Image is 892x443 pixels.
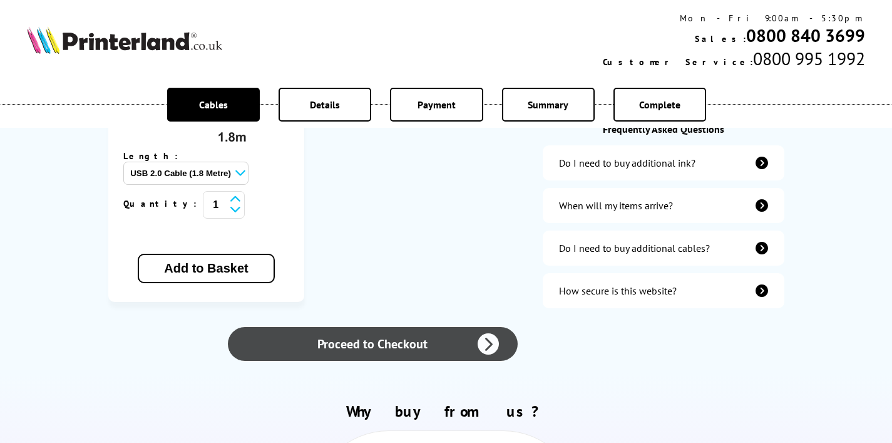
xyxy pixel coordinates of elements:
span: Sales: [695,33,746,44]
div: How secure is this website? [559,284,677,297]
h2: Why buy from us? [27,402,866,421]
span: Summary [528,98,568,111]
a: secure-website [543,273,784,308]
div: When will my items arrive? [559,199,673,212]
span: Customer Service: [603,56,753,68]
div: Frequently Asked Questions [543,123,784,135]
a: 0800 840 3699 [746,24,865,47]
a: additional-ink [543,145,784,180]
a: Proceed to Checkout [228,327,517,361]
img: Printerland Logo [27,26,222,54]
span: Length: [123,150,190,162]
span: Payment [418,98,456,111]
a: items-arrive [543,188,784,223]
button: Add to Basket [138,254,274,283]
span: Quantity: [123,198,203,209]
div: Do I need to buy additional ink? [559,157,695,169]
a: additional-cables [543,231,784,266]
div: Mon - Fri 9:00am - 5:30pm [603,13,865,24]
span: Details [310,98,340,111]
span: Cables [199,98,228,111]
span: 0800 995 1992 [753,47,865,70]
div: Do I need to buy additional cables? [559,242,710,254]
span: Complete [639,98,680,111]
